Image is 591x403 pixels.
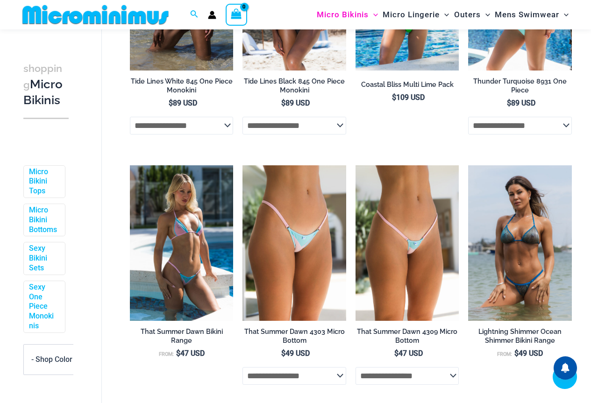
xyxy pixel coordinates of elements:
a: Micro BikinisMenu ToggleMenu Toggle [314,3,380,27]
img: MM SHOP LOGO FLAT [19,4,172,25]
bdi: 49 USD [281,349,310,358]
a: That Summer Dawn 4309 Micro 02That Summer Dawn 4309 Micro 01That Summer Dawn 4309 Micro 01 [356,165,459,320]
h3: Micro Bikinis [23,60,69,108]
a: Search icon link [190,9,199,21]
img: Lightning Shimmer Ocean Shimmer 317 Tri Top 469 Thong 07 [468,165,572,320]
span: Menu Toggle [559,3,569,27]
a: Account icon link [208,11,216,19]
h2: Lightning Shimmer Ocean Shimmer Bikini Range [468,327,572,345]
span: $ [394,349,399,358]
a: Sexy Bikini Sets [29,244,58,273]
span: - Shop Color [31,355,72,364]
span: shopping [23,63,62,91]
a: That Summer Dawn 4303 Micro Bottom [242,327,346,348]
span: Micro Bikinis [317,3,369,27]
span: Micro Lingerie [383,3,440,27]
h2: That Summer Dawn 4309 Micro Bottom [356,327,459,345]
span: $ [392,93,396,102]
a: Lightning Shimmer Ocean Shimmer Bikini Range [468,327,572,348]
bdi: 49 USD [514,349,543,358]
span: $ [169,99,173,107]
bdi: 109 USD [392,93,425,102]
a: OutersMenu ToggleMenu Toggle [452,3,492,27]
span: Outers [454,3,481,27]
a: That Summer Dawn 3063 Tri Top 4303 Micro 06That Summer Dawn 3063 Tri Top 4309 Micro 04That Summer... [130,165,234,320]
bdi: 47 USD [394,349,423,358]
img: That Summer Dawn 4309 Micro 02 [356,165,459,320]
h2: Thunder Turquoise 8931 One Piece [468,77,572,94]
span: - Shop Color [24,345,88,375]
a: Coastal Bliss Multi Lime Pack [356,80,459,92]
a: Micro Bikini Bottoms [29,205,58,234]
span: Menu Toggle [481,3,490,27]
bdi: 47 USD [176,349,205,358]
a: Thunder Turquoise 8931 One Piece [468,77,572,98]
a: Tide Lines White 845 One Piece Monokini [130,77,234,98]
nav: Site Navigation [313,1,572,28]
bdi: 89 USD [169,99,197,107]
span: From: [159,351,174,357]
span: - Shop Color [23,344,89,375]
a: Mens SwimwearMenu ToggleMenu Toggle [492,3,571,27]
bdi: 89 USD [507,99,535,107]
bdi: 89 USD [281,99,310,107]
a: Tide Lines Black 845 One Piece Monokini [242,77,346,98]
h2: Tide Lines Black 845 One Piece Monokini [242,77,346,94]
h2: That Summer Dawn Bikini Range [130,327,234,345]
img: That Summer Dawn 4303 Micro 01 [242,165,346,320]
span: $ [176,349,180,358]
span: Menu Toggle [369,3,378,27]
span: From: [497,351,512,357]
span: $ [514,349,519,358]
img: That Summer Dawn 3063 Tri Top 4303 Micro 06 [130,165,234,320]
a: Micro LingerieMenu ToggleMenu Toggle [380,3,451,27]
a: Micro Bikini Tops [29,167,58,196]
a: View Shopping Cart, empty [226,4,247,25]
a: Lightning Shimmer Ocean Shimmer 317 Tri Top 469 Thong 07Lightning Shimmer Ocean Shimmer 317 Tri T... [468,165,572,320]
a: That Summer Dawn 4303 Micro 01That Summer Dawn 3063 Tri Top 4303 Micro 05That Summer Dawn 3063 Tr... [242,165,346,320]
span: $ [507,99,511,107]
h2: That Summer Dawn 4303 Micro Bottom [242,327,346,345]
a: That Summer Dawn 4309 Micro Bottom [356,327,459,348]
h2: Tide Lines White 845 One Piece Monokini [130,77,234,94]
span: $ [281,349,285,358]
a: That Summer Dawn Bikini Range [130,327,234,348]
span: $ [281,99,285,107]
span: Mens Swimwear [495,3,559,27]
span: Menu Toggle [440,3,449,27]
a: Sexy One Piece Monokinis [29,283,58,331]
h2: Coastal Bliss Multi Lime Pack [356,80,459,89]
